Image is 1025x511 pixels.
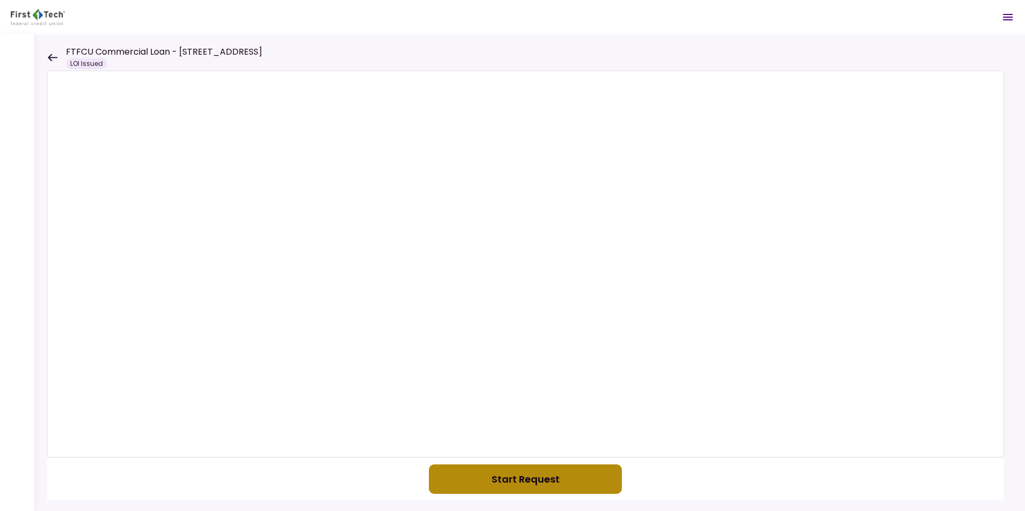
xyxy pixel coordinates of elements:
[66,46,262,58] h1: FTFCU Commercial Loan - [STREET_ADDRESS]
[429,464,622,494] button: Start Request
[66,58,107,69] div: LOI Issued
[11,9,65,25] img: Partner icon
[995,4,1021,30] button: Open menu
[47,71,1004,457] iframe: Welcome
